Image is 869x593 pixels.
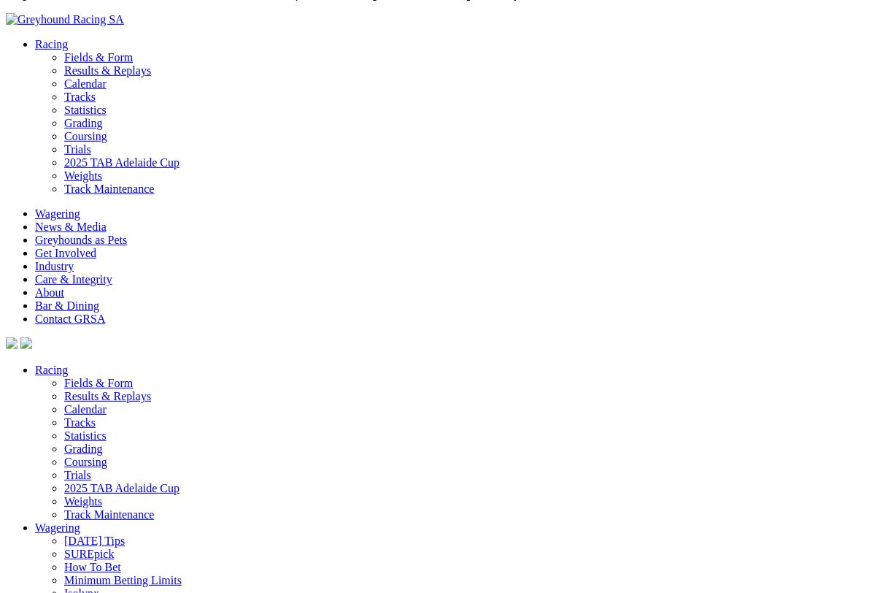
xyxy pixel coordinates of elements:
a: Grading [64,117,102,129]
a: Statistics [64,429,107,442]
a: Track Maintenance [64,183,154,195]
a: Contact GRSA [35,313,105,325]
a: Results & Replays [64,390,151,402]
a: Weights [64,169,102,182]
a: News & Media [35,221,107,233]
img: Greyhound Racing SA [6,13,124,26]
a: 2025 TAB Adelaide Cup [64,156,179,169]
a: Fields & Form [64,377,133,389]
a: [DATE] Tips [64,535,125,547]
a: Industry [35,260,74,272]
a: Tracks [64,91,96,103]
a: Greyhounds as Pets [35,234,127,246]
a: Minimum Betting Limits [64,574,182,586]
a: Care & Integrity [35,273,112,286]
a: Fields & Form [64,51,133,64]
a: Racing [35,364,68,376]
a: How To Bet [64,561,121,573]
a: Weights [64,495,102,508]
a: Get Involved [35,247,96,259]
a: Racing [35,38,68,50]
a: Grading [64,443,102,455]
a: Coursing [64,456,107,468]
a: Track Maintenance [64,508,154,521]
a: Wagering [35,207,80,220]
a: SUREpick [64,548,114,560]
a: Calendar [64,77,107,90]
a: Statistics [64,104,107,116]
a: Results & Replays [64,64,151,77]
img: twitter.svg [20,337,32,349]
a: About [35,286,64,299]
a: Coursing [64,130,107,142]
a: Wagering [35,521,80,534]
a: 2025 TAB Adelaide Cup [64,482,179,494]
a: Trials [64,143,91,156]
a: Bar & Dining [35,299,99,312]
img: facebook.svg [6,337,18,349]
a: Trials [64,469,91,481]
a: Tracks [64,416,96,429]
a: Calendar [64,403,107,416]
